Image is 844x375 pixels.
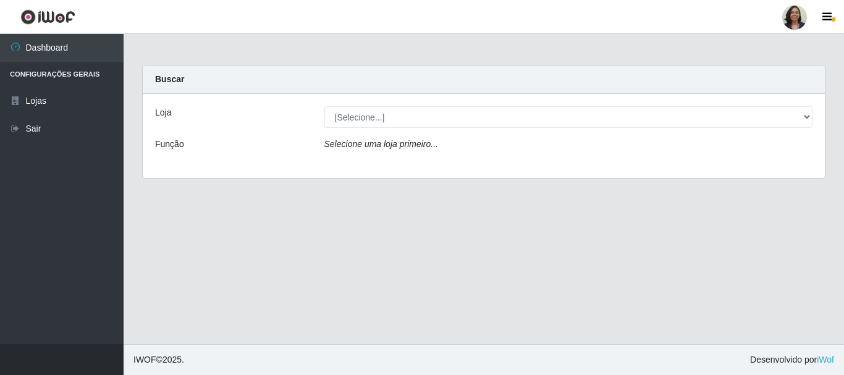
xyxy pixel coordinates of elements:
i: Selecione uma loja primeiro... [324,139,438,149]
strong: Buscar [155,74,184,84]
img: CoreUI Logo [20,9,75,25]
label: Função [155,138,184,151]
span: © 2025 . [133,353,184,366]
span: Desenvolvido por [750,353,834,366]
a: iWof [817,355,834,364]
label: Loja [155,106,171,119]
span: IWOF [133,355,156,364]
